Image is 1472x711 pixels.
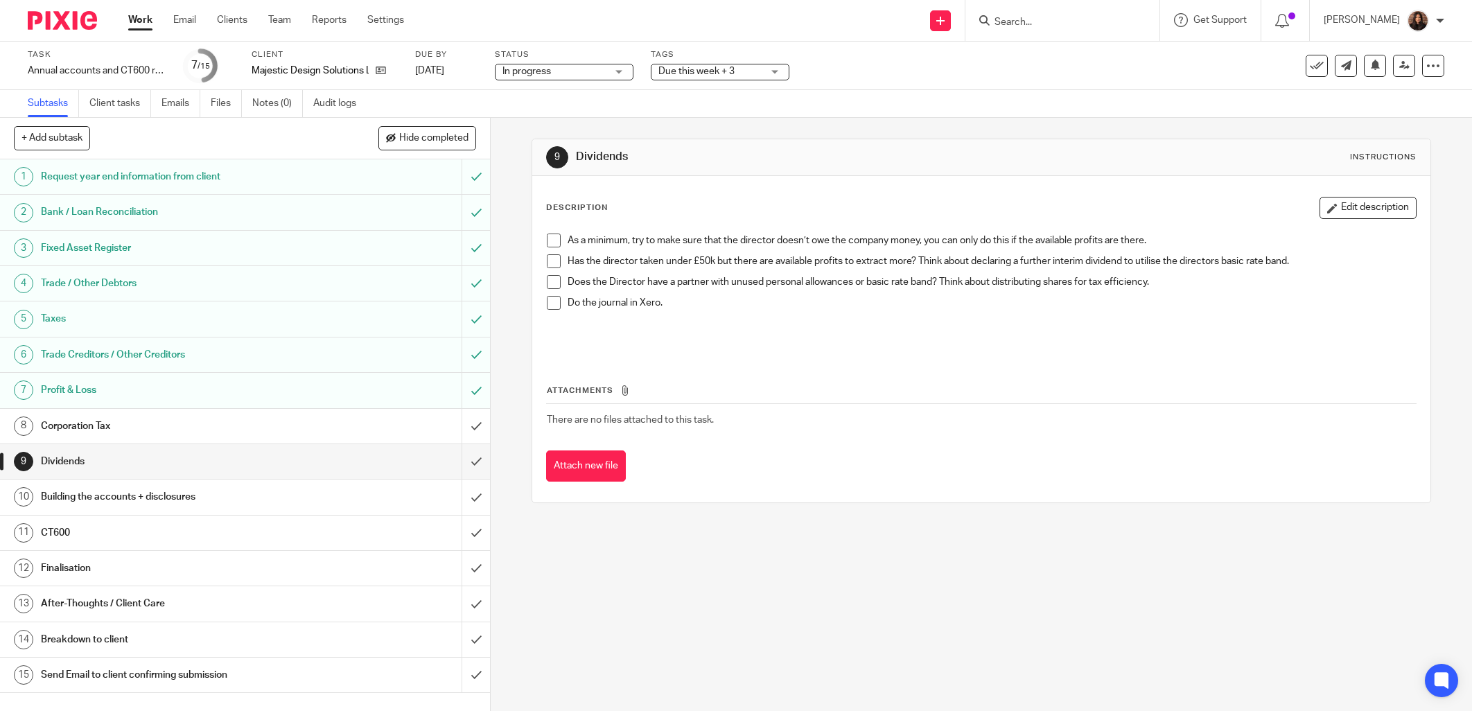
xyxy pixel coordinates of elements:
h1: CT600 [41,523,313,543]
a: Client tasks [89,90,151,117]
div: 14 [14,630,33,649]
h1: Dividends [576,150,1011,164]
div: 7 [191,58,210,73]
img: Pixie [28,11,97,30]
div: 10 [14,487,33,507]
p: [PERSON_NAME] [1324,13,1400,27]
div: 1 [14,167,33,186]
button: Attach new file [546,450,626,482]
h1: Building the accounts + disclosures [41,486,313,507]
div: 8 [14,416,33,436]
h1: Corporation Tax [41,416,313,437]
img: Headshot.jpg [1407,10,1429,32]
span: [DATE] [415,66,444,76]
div: Annual accounts and CT600 return [28,64,166,78]
a: Reports [312,13,347,27]
div: 11 [14,523,33,543]
label: Due by [415,49,477,60]
label: Tags [651,49,789,60]
p: As a minimum, try to make sure that the director doesn’t owe the company money, you can only do t... [568,234,1416,247]
a: Subtasks [28,90,79,117]
span: In progress [502,67,551,76]
div: Instructions [1350,152,1417,163]
a: Notes (0) [252,90,303,117]
h1: Bank / Loan Reconciliation [41,202,313,222]
a: Team [268,13,291,27]
h1: Fixed Asset Register [41,238,313,258]
h1: Finalisation [41,558,313,579]
h1: After-Thoughts / Client Care [41,593,313,614]
div: 2 [14,203,33,222]
a: Audit logs [313,90,367,117]
span: Due this week + 3 [658,67,735,76]
h1: Trade / Other Debtors [41,273,313,294]
div: 9 [546,146,568,168]
a: Files [211,90,242,117]
label: Client [252,49,398,60]
p: Does the Director have a partner with unused personal allowances or basic rate band? Think about ... [568,275,1416,289]
h1: Profit & Loss [41,380,313,401]
h1: Breakdown to client [41,629,313,650]
a: Clients [217,13,247,27]
div: 4 [14,274,33,293]
input: Search [993,17,1118,29]
small: /15 [198,62,210,70]
h1: Taxes [41,308,313,329]
div: 6 [14,345,33,365]
div: 12 [14,559,33,578]
div: 13 [14,594,33,613]
label: Status [495,49,633,60]
span: Get Support [1193,15,1247,25]
h1: Request year end information from client [41,166,313,187]
h1: Trade Creditors / Other Creditors [41,344,313,365]
div: 7 [14,380,33,400]
label: Task [28,49,166,60]
button: Edit description [1320,197,1417,219]
h1: Dividends [41,451,313,472]
span: There are no files attached to this task. [547,415,714,425]
button: + Add subtask [14,126,90,150]
span: Attachments [547,387,613,394]
span: Hide completed [399,133,468,144]
a: Emails [161,90,200,117]
div: 9 [14,452,33,471]
div: 15 [14,665,33,685]
h1: Send Email to client confirming submission [41,665,313,685]
div: 3 [14,238,33,258]
p: Has the director taken under £50k but there are available profits to extract more? Think about de... [568,254,1416,268]
p: Do the journal in Xero. [568,296,1416,310]
a: Email [173,13,196,27]
a: Settings [367,13,404,27]
a: Work [128,13,152,27]
div: 5 [14,310,33,329]
p: Majestic Design Solutions Ltd [252,64,369,78]
p: Description [546,202,608,213]
button: Hide completed [378,126,476,150]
